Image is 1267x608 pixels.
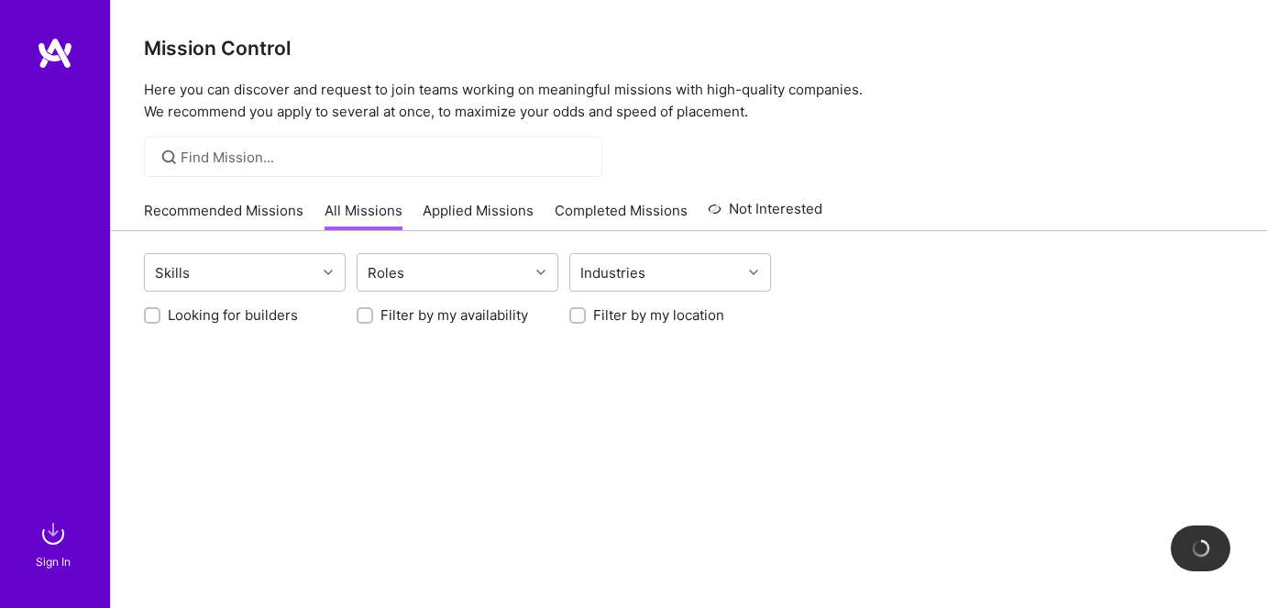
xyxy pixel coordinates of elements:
[150,260,194,286] div: Skills
[144,37,1234,60] h3: Mission Control
[39,515,72,571] a: sign inSign In
[159,147,180,168] i: icon SearchGrey
[37,37,73,70] img: logo
[708,198,822,231] a: Not Interested
[35,515,72,552] img: sign in
[1189,536,1212,559] img: loading
[536,268,545,277] i: icon Chevron
[324,268,333,277] i: icon Chevron
[576,260,650,286] div: Industries
[168,305,298,325] label: Looking for builders
[423,201,534,231] a: Applied Missions
[144,79,1234,123] p: Here you can discover and request to join teams working on meaningful missions with high-quality ...
[181,148,589,167] input: Find Mission...
[593,305,724,325] label: Filter by my location
[144,201,303,231] a: Recommended Missions
[325,201,402,231] a: All Missions
[749,268,758,277] i: icon Chevron
[363,260,409,286] div: Roles
[36,552,71,571] div: Sign In
[555,201,688,231] a: Completed Missions
[380,305,528,325] label: Filter by my availability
